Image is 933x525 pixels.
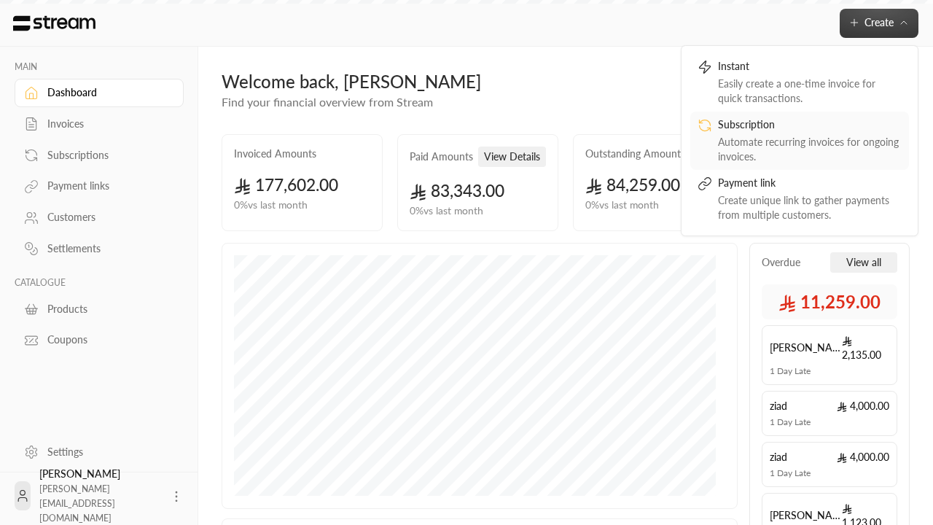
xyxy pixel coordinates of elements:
span: Overdue [762,255,800,270]
h2: Invoiced Amounts [234,147,316,161]
div: Subscription [718,117,902,135]
div: Coupons [47,332,165,347]
span: Find your financial overview from Stream [222,95,433,109]
a: Settings [15,437,184,466]
span: [PERSON_NAME][EMAIL_ADDRESS][DOMAIN_NAME] [39,483,115,524]
span: 84,259.00 [585,175,680,195]
a: Settlements [15,235,184,263]
div: Create unique link to gather payments from multiple customers. [718,193,902,222]
a: Payment links [15,172,184,201]
a: ziad 4,000.001 Day Late [762,442,897,487]
div: Customers [47,210,165,225]
span: 4,000.00 [837,399,889,413]
span: 1 Day Late [770,365,811,377]
a: Dashboard [15,79,184,107]
div: Payment links [47,179,165,193]
button: View Details [478,147,546,167]
span: 177,602.00 [234,175,338,195]
div: Automate recurring invoices for ongoing invoices. [718,135,902,164]
div: Settings [47,445,165,459]
h2: Paid Amounts [410,149,473,164]
span: 0 % vs last month [234,198,308,213]
span: Create [864,16,894,28]
p: CATALOGUE [15,277,184,289]
a: ziad 4,000.001 Day Late [762,391,897,436]
h2: Outstanding Amounts [585,147,685,161]
button: View all [830,252,897,273]
div: Payment link [718,176,902,193]
a: SubscriptionAutomate recurring invoices for ongoing invoices. [690,112,909,170]
div: Subscriptions [47,148,165,163]
div: Dashboard [47,85,165,100]
a: Coupons [15,326,184,354]
span: 83,343.00 [410,181,504,201]
span: 1 Day Late [770,467,811,479]
a: Subscriptions [15,141,184,169]
span: 2,135.00 [842,333,889,362]
span: ziad [770,450,787,464]
img: Logo [12,15,97,31]
div: Settlements [47,241,165,256]
span: 0 % vs last month [585,198,659,213]
div: Instant [718,59,902,77]
span: 0 % vs last month [410,203,483,219]
span: 11,259.00 [778,290,881,314]
span: 4,000.00 [837,450,889,464]
a: Invoices [15,110,184,139]
span: [PERSON_NAME] [770,508,842,523]
div: Invoices [47,117,165,131]
div: Products [47,302,165,316]
a: [PERSON_NAME] 2,135.001 Day Late [762,325,897,385]
a: Customers [15,203,184,232]
span: 1 Day Late [770,416,811,428]
div: Easily create a one-time invoice for quick transactions. [718,77,902,106]
a: Payment linkCreate unique link to gather payments from multiple customers. [690,170,909,228]
span: ziad [770,399,787,413]
button: Create [840,9,918,38]
div: [PERSON_NAME] [39,467,160,525]
a: Products [15,295,184,323]
div: Welcome back, [PERSON_NAME] [222,70,789,93]
p: MAIN [15,61,184,73]
span: [PERSON_NAME] [770,341,842,355]
a: InstantEasily create a one-time invoice for quick transactions. [690,53,909,112]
